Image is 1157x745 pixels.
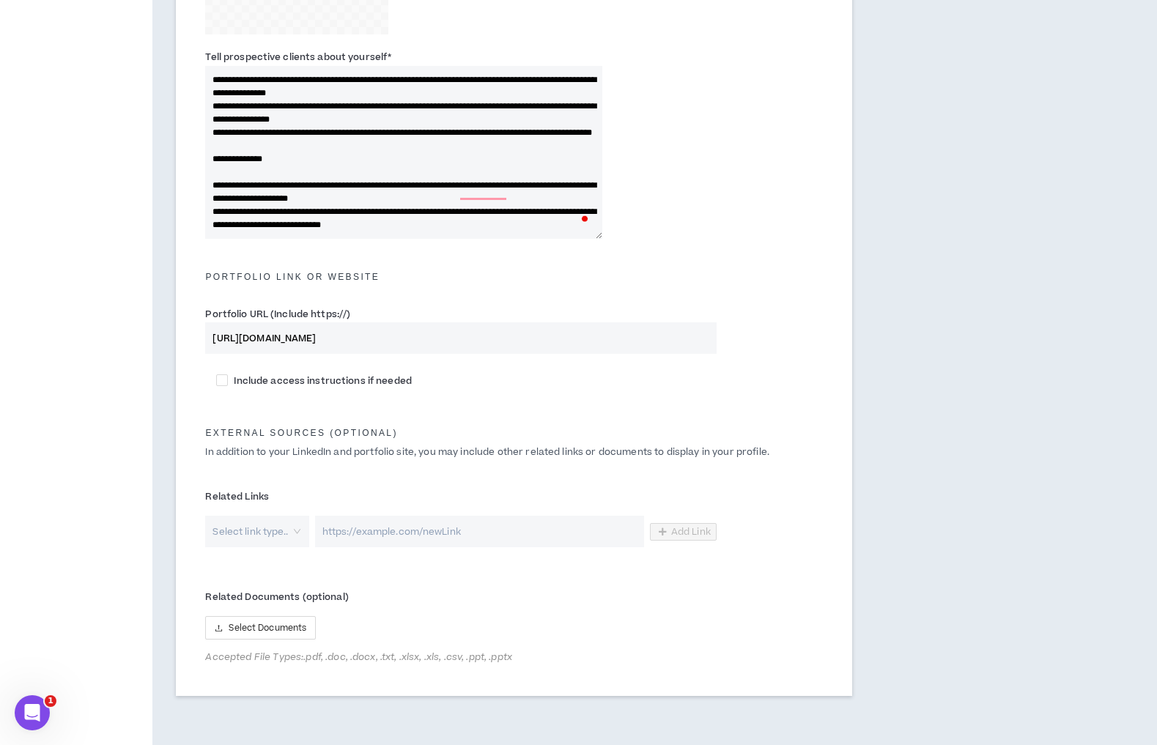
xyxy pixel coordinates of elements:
span: upload [215,624,223,632]
h5: Portfolio Link or Website [194,272,834,282]
span: Related Links [205,490,269,503]
label: Portfolio URL (Include https://) [205,303,350,326]
input: Portfolio URL [205,322,716,354]
iframe: Intercom live chat [15,695,50,730]
button: uploadSelect Documents [205,616,316,640]
label: Tell prospective clients about yourself [205,45,391,69]
span: Related Documents (optional) [205,590,348,604]
button: Add Link [650,523,717,541]
span: Select Documents [229,621,306,635]
textarea: To enrich screen reader interactions, please activate Accessibility in Grammarly extension settings [205,66,602,239]
h5: External Sources (optional) [194,428,834,438]
span: 1 [45,695,56,707]
input: https://example.com/newLink [315,516,644,547]
span: Include access instructions if needed [228,374,417,388]
span: Accepted File Types: .pdf, .doc, .docx, .txt, .xlsx, .xls, .csv, .ppt, .pptx [205,651,716,663]
span: In addition to your LinkedIn and portfolio site, you may include other related links or documents... [205,445,769,459]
